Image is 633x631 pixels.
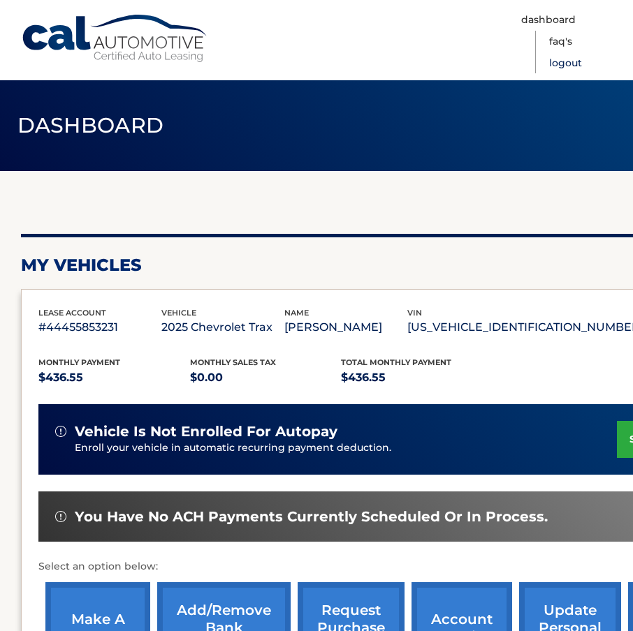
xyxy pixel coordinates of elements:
[75,423,337,440] span: vehicle is not enrolled for autopay
[17,112,164,138] span: Dashboard
[161,318,284,337] p: 2025 Chevrolet Trax
[549,31,572,52] a: FAQ's
[21,255,142,276] h2: my vehicles
[341,368,493,387] p: $436.55
[55,426,66,437] img: alert-white.svg
[38,308,106,318] span: lease account
[38,318,161,337] p: #44455853231
[190,368,342,387] p: $0.00
[407,308,422,318] span: vin
[284,318,407,337] p: [PERSON_NAME]
[38,357,120,367] span: Monthly Payment
[75,508,548,526] span: You have no ACH payments currently scheduled or in process.
[75,440,617,456] p: Enroll your vehicle in automatic recurring payment deduction.
[161,308,196,318] span: vehicle
[341,357,451,367] span: Total Monthly Payment
[21,14,210,64] a: Cal Automotive
[38,368,190,387] p: $436.55
[55,511,66,522] img: alert-white.svg
[284,308,309,318] span: name
[521,9,576,31] a: Dashboard
[549,52,582,74] a: Logout
[190,357,276,367] span: Monthly sales Tax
